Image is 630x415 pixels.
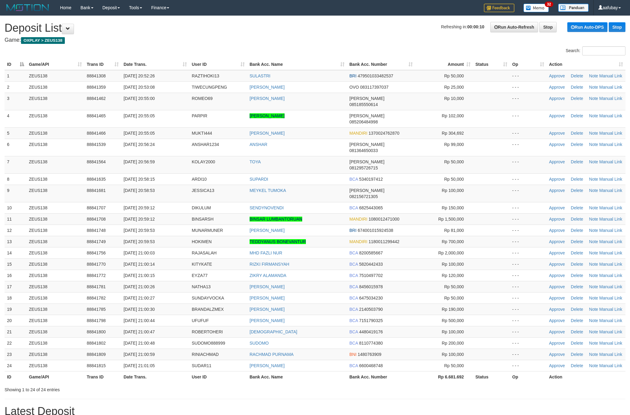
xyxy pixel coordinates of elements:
[549,262,565,267] a: Approve
[5,110,26,127] td: 4
[192,85,227,90] span: TIWECUNGPENG
[124,142,155,147] span: [DATE] 20:56:24
[87,159,106,164] span: 88841564
[599,177,622,182] a: Manual Link
[124,177,155,182] span: [DATE] 20:58:15
[599,188,622,193] a: Manual Link
[510,139,547,156] td: - - -
[87,113,106,118] span: 88841465
[442,273,464,278] span: Rp 120,000
[510,127,547,139] td: - - -
[510,93,547,110] td: - - -
[473,59,510,70] th: Status: activate to sort column ascending
[510,258,547,270] td: - - -
[349,131,367,136] span: MANDIRI
[26,270,84,281] td: ZEUS138
[349,284,358,289] span: BCA
[26,156,84,173] td: ZEUS138
[250,273,286,278] a: ZIKRY ALAMANDA
[124,131,155,136] span: [DATE] 20:55:05
[5,59,26,70] th: ID: activate to sort column descending
[124,96,155,101] span: [DATE] 20:55:00
[87,73,106,78] span: 88841308
[599,273,622,278] a: Manual Link
[250,113,285,118] a: [PERSON_NAME]
[558,4,589,12] img: panduan.png
[599,341,622,346] a: Manual Link
[349,194,378,199] span: Copy 082156721305 to clipboard
[5,37,625,43] h4: Game:
[192,205,211,210] span: DIKULUM
[349,250,358,255] span: BCA
[589,318,598,323] a: Note
[599,205,622,210] a: Manual Link
[250,250,282,255] a: MHD FAZLI NUR
[510,185,547,202] td: - - -
[5,22,625,34] h1: Deposit List
[124,217,155,222] span: [DATE] 20:59:12
[571,307,583,312] a: Delete
[349,113,384,118] span: [PERSON_NAME]
[571,113,583,118] a: Delete
[250,239,306,244] a: TEDDYANUS BONEVANTUR
[549,363,565,368] a: Approve
[359,250,383,255] span: Copy 8200585667 to clipboard
[124,239,155,244] span: [DATE] 20:59:53
[26,81,84,93] td: ZEUS138
[192,73,219,78] span: RAZTIHOKI13
[599,329,622,334] a: Manual Link
[571,228,583,233] a: Delete
[599,142,622,147] a: Manual Link
[589,113,598,118] a: Note
[250,177,268,182] a: SUPARDI
[250,205,284,210] a: SENDYNOVENDI
[589,262,598,267] a: Note
[250,228,285,233] a: [PERSON_NAME]
[589,363,598,368] a: Note
[5,270,26,281] td: 16
[349,188,384,193] span: [PERSON_NAME]
[589,284,598,289] a: Note
[250,284,285,289] a: [PERSON_NAME]
[5,3,51,12] img: MOTION_logo.png
[360,85,388,90] span: Copy 083117397037 to clipboard
[358,73,393,78] span: Copy 479501033482537 to clipboard
[121,59,189,70] th: Date Trans.: activate to sort column ascending
[192,262,212,267] span: KITYKATE
[250,329,297,334] a: [DEMOGRAPHIC_DATA]
[124,228,155,233] span: [DATE] 20:59:53
[124,159,155,164] span: [DATE] 20:56:59
[349,262,358,267] span: BCA
[5,173,26,185] td: 8
[589,205,598,210] a: Note
[589,273,598,278] a: Note
[599,239,622,244] a: Manual Link
[349,96,384,101] span: [PERSON_NAME]
[599,262,622,267] a: Manual Link
[571,262,583,267] a: Delete
[250,341,269,346] a: SUDOMO
[26,213,84,225] td: ZEUS138
[192,228,223,233] span: MUNARMUNER
[589,239,598,244] a: Note
[599,85,622,90] a: Manual Link
[589,188,598,193] a: Note
[192,113,207,118] span: PARPIR
[549,177,565,182] a: Approve
[26,139,84,156] td: ZEUS138
[444,228,464,233] span: Rp 81,000
[484,4,514,12] img: Feedback.jpg
[510,213,547,225] td: - - -
[349,239,367,244] span: MANDIRI
[192,142,219,147] span: ANSHAR1234
[571,96,583,101] a: Delete
[589,250,598,255] a: Note
[599,352,622,357] a: Manual Link
[549,217,565,222] a: Approve
[609,22,625,32] a: Stop
[26,247,84,258] td: ZEUS138
[589,177,598,182] a: Note
[510,59,547,70] th: Op: activate to sort column ascending
[26,236,84,247] td: ZEUS138
[87,85,106,90] span: 88841359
